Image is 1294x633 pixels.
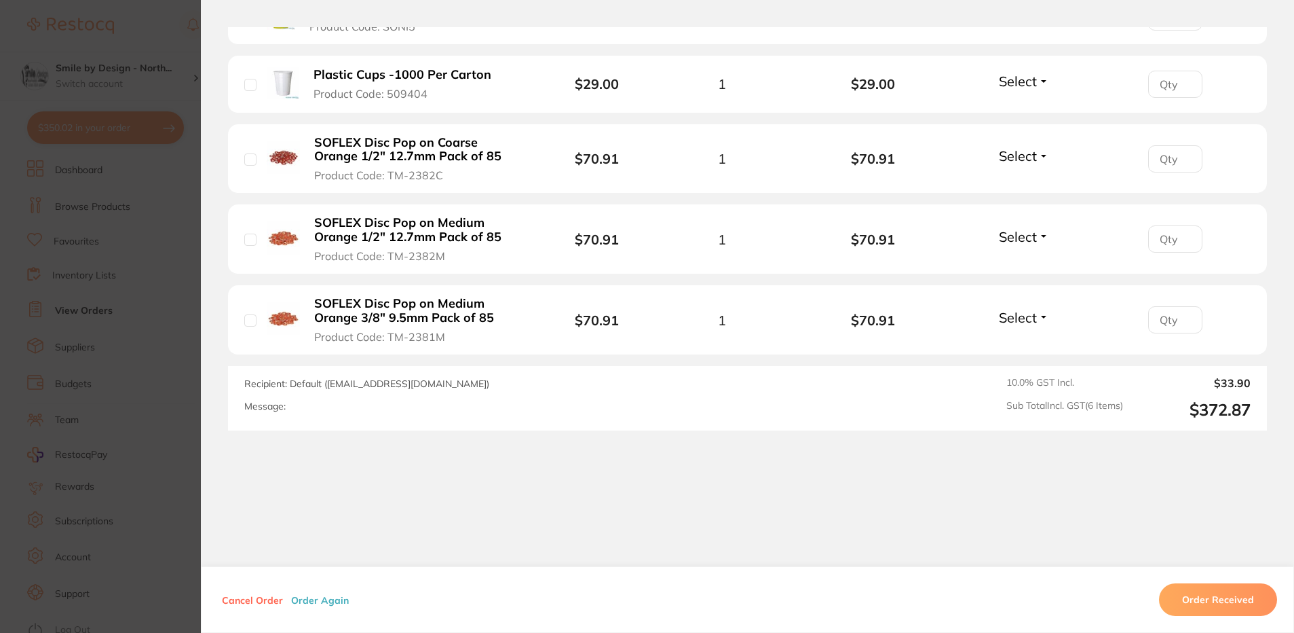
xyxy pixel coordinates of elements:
[313,88,427,100] span: Product Code: 509404
[314,250,445,262] span: Product Code: TM-2382M
[1148,225,1202,253] input: Qty
[999,309,1037,326] span: Select
[718,312,726,328] span: 1
[995,228,1053,245] button: Select
[267,221,300,255] img: SOFLEX Disc Pop on Medium Orange 1/2" 12.7mm Pack of 85
[995,147,1053,164] button: Select
[798,76,949,92] b: $29.00
[309,67,506,101] button: Plastic Cups -1000 Per Carton Product Code: 509404
[718,151,726,166] span: 1
[575,75,619,92] b: $29.00
[575,231,619,248] b: $70.91
[1134,400,1251,420] output: $372.87
[314,297,522,325] b: SOFLEX Disc Pop on Medium Orange 3/8" 9.5mm Pack of 85
[313,68,491,82] b: Plastic Cups -1000 Per Carton
[267,302,300,336] img: SOFLEX Disc Pop on Medium Orange 3/8" 9.5mm Pack of 85
[1134,377,1251,389] output: $33.90
[575,150,619,167] b: $70.91
[310,296,526,344] button: SOFLEX Disc Pop on Medium Orange 3/8" 9.5mm Pack of 85 Product Code: TM-2381M
[999,228,1037,245] span: Select
[314,136,522,164] b: SOFLEX Disc Pop on Coarse Orange 1/2" 12.7mm Pack of 85
[718,76,726,92] span: 1
[999,147,1037,164] span: Select
[1148,145,1202,173] input: Qty
[267,67,299,99] img: Plastic Cups -1000 Per Carton
[1006,400,1123,420] span: Sub Total Incl. GST ( 6 Items)
[314,216,522,244] b: SOFLEX Disc Pop on Medium Orange 1/2" 12.7mm Pack of 85
[244,401,286,412] label: Message:
[999,73,1037,90] span: Select
[244,378,489,390] span: Recipient: Default ( [EMAIL_ADDRESS][DOMAIN_NAME] )
[1148,306,1202,333] input: Qty
[310,215,526,263] button: SOFLEX Disc Pop on Medium Orange 1/2" 12.7mm Pack of 85 Product Code: TM-2382M
[995,309,1053,326] button: Select
[1148,71,1202,98] input: Qty
[1159,583,1277,616] button: Order Received
[575,312,619,329] b: $70.91
[718,232,726,247] span: 1
[314,169,443,181] span: Product Code: TM-2382C
[798,151,949,166] b: $70.91
[310,135,526,183] button: SOFLEX Disc Pop on Coarse Orange 1/2" 12.7mm Pack of 85 Product Code: TM-2382C
[218,594,287,606] button: Cancel Order
[995,73,1053,90] button: Select
[798,312,949,328] b: $70.91
[267,141,300,174] img: SOFLEX Disc Pop on Coarse Orange 1/2" 12.7mm Pack of 85
[314,331,445,343] span: Product Code: TM-2381M
[798,232,949,247] b: $70.91
[1006,377,1123,389] span: 10.0 % GST Incl.
[309,20,415,33] span: Product Code: SONI5
[287,594,353,606] button: Order Again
